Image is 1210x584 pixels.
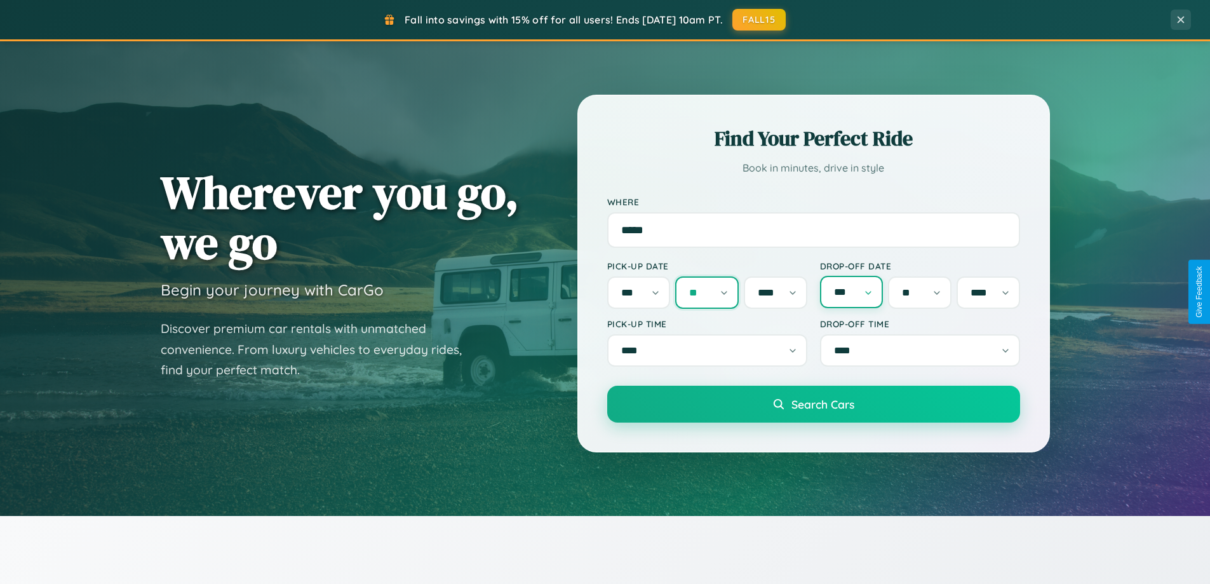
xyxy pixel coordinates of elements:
h1: Wherever you go, we go [161,167,519,268]
label: Pick-up Date [607,261,807,271]
p: Discover premium car rentals with unmatched convenience. From luxury vehicles to everyday rides, ... [161,318,478,381]
p: Book in minutes, drive in style [607,159,1020,177]
label: Where [607,196,1020,207]
label: Pick-up Time [607,318,807,329]
label: Drop-off Date [820,261,1020,271]
button: Search Cars [607,386,1020,423]
label: Drop-off Time [820,318,1020,329]
button: FALL15 [732,9,786,31]
div: Give Feedback [1195,266,1204,318]
h3: Begin your journey with CarGo [161,280,384,299]
span: Search Cars [791,397,854,411]
h2: Find Your Perfect Ride [607,125,1020,153]
span: Fall into savings with 15% off for all users! Ends [DATE] 10am PT. [405,13,723,26]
